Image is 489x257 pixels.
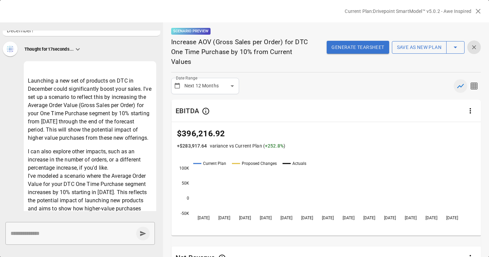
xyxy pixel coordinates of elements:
p: variance vs Current Plan ( ) [210,142,286,150]
span: + 252.8 % [265,143,284,149]
text: [DATE] [239,216,251,221]
text: 0 [187,196,189,201]
text: [DATE] [218,216,230,221]
button: Generate Tearsheet [327,41,389,54]
p: Launching a new set of products on DTC in December could significantly boost your sales. I've set... [28,77,152,142]
text: [DATE] [425,216,437,221]
text: Proposed Changes [242,161,277,166]
text: [DATE] [405,216,417,221]
text: [DATE] [322,216,334,221]
text: [DATE] [260,216,272,221]
text: [DATE] [280,216,292,221]
p: Current Plan: Drivepoint SmartModel™ v5.0.2 - Awe Inspired [345,8,471,15]
text: [DATE] [198,216,210,221]
label: Date Range [176,75,197,81]
p: Scenario Preview [171,28,211,35]
p: Thought for 17 seconds... [24,46,74,52]
p: Next 12 Months [184,82,219,89]
text: [DATE] [301,216,313,221]
text: 50K [182,181,189,186]
p: Increase AOV (Gross Sales per Order) for DTC One Time Purchase by 10% from Current Values [171,37,311,67]
p: + $283,917.64 [177,142,207,150]
text: Current Plan [203,161,226,166]
img: Thinking [5,44,15,54]
text: [DATE] [446,216,458,221]
text: -50K [181,211,189,216]
svg: A chart. [171,158,481,237]
p: $396,216.92 [177,127,476,140]
text: [DATE] [363,216,375,221]
text: [DATE] [384,216,396,221]
text: [DATE] [343,216,355,221]
button: Save as new plan [392,41,447,54]
p: I can also explore other impacts, such as an increase in the number of orders, or a different per... [28,148,152,221]
text: Actuals [292,161,306,166]
div: EBITDA [176,106,199,115]
text: 100K [179,166,189,171]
